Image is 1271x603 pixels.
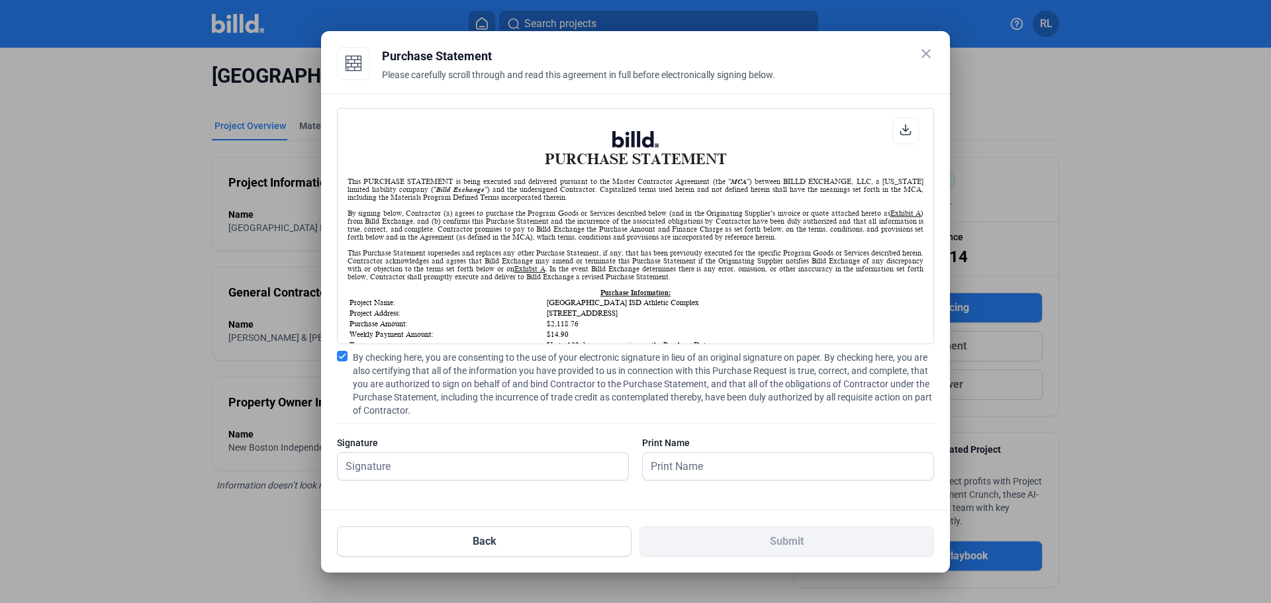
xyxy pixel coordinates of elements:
[546,330,922,339] td: $14.90
[349,340,545,349] td: Term:
[546,319,922,328] td: $2,118.76
[890,209,921,217] u: Exhibit A
[382,47,934,66] div: Purchase Statement
[338,453,614,480] input: Signature
[348,177,923,201] div: This PURCHASE STATEMENT is being executed and delivered pursuant to the Master Contractor Agreeme...
[348,131,923,167] h1: PURCHASE STATEMENT
[382,68,934,97] div: Please carefully scroll through and read this agreement in full before electronically signing below.
[546,308,922,318] td: [STREET_ADDRESS]
[643,453,919,480] input: Print Name
[639,526,934,557] button: Submit
[546,340,922,349] td: Up to 120 days, commencing on the Purchase Date
[349,298,545,307] td: Project Name:
[337,526,632,557] button: Back
[348,249,923,281] div: This Purchase Statement supersedes and replaces any other Purchase Statement, if any, that has be...
[546,298,922,307] td: [GEOGRAPHIC_DATA] ISD Athletic Complex
[349,330,545,339] td: Weekly Payment Amount:
[436,185,485,193] i: Billd Exchange
[353,351,934,417] span: By checking here, you are consenting to the use of your electronic signature in lieu of an origin...
[348,209,923,241] div: By signing below, Contractor (a) agrees to purchase the Program Goods or Services described below...
[731,177,747,185] i: MCA
[349,319,545,328] td: Purchase Amount:
[642,436,934,449] div: Print Name
[514,265,545,273] u: Exhibit A
[337,436,629,449] div: Signature
[349,308,545,318] td: Project Address:
[918,46,934,62] mat-icon: close
[600,289,671,297] u: Purchase Information:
